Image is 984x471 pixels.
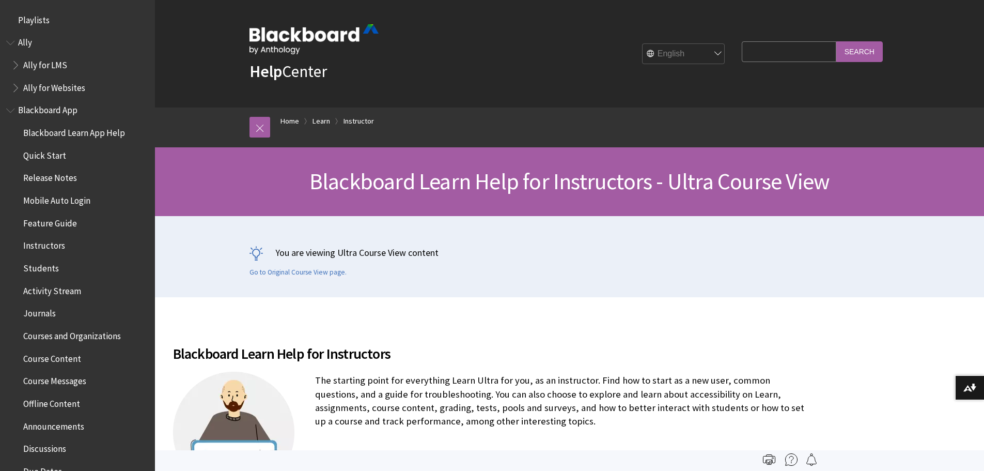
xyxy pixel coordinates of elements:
img: Follow this page [805,453,818,466]
span: Instructors [23,237,65,251]
span: Offline Content [23,395,80,409]
span: Ally [18,34,32,48]
span: Feature Guide [23,215,77,229]
span: Journals [23,305,56,319]
input: Search [836,41,883,62]
a: HelpCenter [249,61,327,82]
nav: Book outline for Anthology Ally Help [6,34,149,97]
strong: Help [249,61,282,82]
span: Quick Start [23,147,66,161]
span: Courses and Organizations [23,327,121,341]
a: Instructor [343,115,374,128]
p: You are viewing Ultra Course View content [249,246,890,259]
span: Course Content [23,350,81,364]
span: Course Messages [23,373,86,387]
select: Site Language Selector [643,44,725,65]
span: Blackboard Learn Help for Instructors - Ultra Course View [309,167,830,195]
img: Print [763,453,775,466]
span: Ally for Websites [23,79,85,93]
span: Students [23,260,59,274]
span: Discussions [23,440,66,454]
span: Release Notes [23,170,77,184]
a: Home [280,115,299,128]
span: Mobile Auto Login [23,192,90,206]
span: Blackboard Learn Help for Instructors [173,343,814,364]
p: The starting point for everything Learn Ultra for you, as an instructor. Find how to start as a n... [173,374,814,428]
span: Ally for LMS [23,56,67,70]
img: More help [785,453,798,466]
span: Activity Stream [23,282,81,296]
img: Blackboard by Anthology [249,24,379,54]
a: Go to Original Course View page. [249,268,347,277]
span: Announcements [23,418,84,432]
span: Playlists [18,11,50,25]
nav: Book outline for Playlists [6,11,149,29]
span: Blackboard App [18,102,77,116]
a: Learn [313,115,330,128]
span: Blackboard Learn App Help [23,124,125,138]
